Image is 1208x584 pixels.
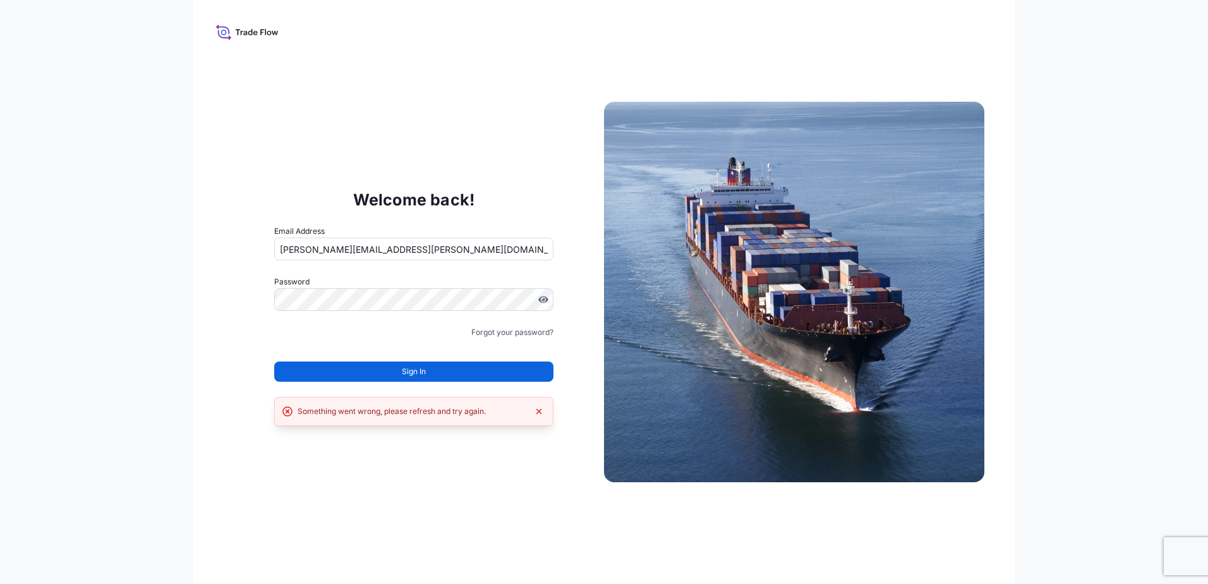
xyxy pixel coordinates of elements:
[538,295,548,305] button: Show password
[402,365,426,378] span: Sign In
[353,190,475,210] p: Welcome back!
[604,102,984,482] img: Ship illustration
[274,238,553,260] input: example@gmail.com
[471,326,553,339] a: Forgot your password?
[274,362,553,382] button: Sign In
[274,225,325,238] label: Email Address
[274,276,553,288] label: Password
[533,405,545,418] button: Dismiss error
[298,405,486,418] div: Something went wrong, please refresh and try again.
